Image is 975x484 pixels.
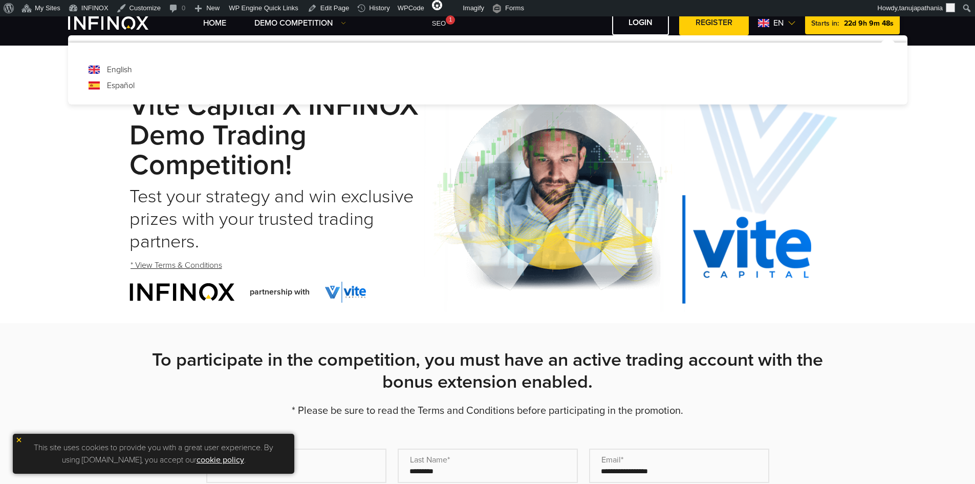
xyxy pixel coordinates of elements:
a: Demo Competition [254,17,346,29]
a: INFINOX Vite [68,16,172,30]
a: cookie policy [197,455,244,465]
img: Dropdown [341,20,346,26]
strong: Vite Capital x INFINOX Demo Trading Competition! [129,89,418,182]
a: Home [203,17,226,29]
a: * View Terms & Conditions [129,253,223,278]
a: REGISTER [679,10,749,35]
a: LOGIN [612,10,669,35]
a: Language [107,79,135,92]
p: * Please be sure to read the Terms and Conditions before participating in the promotion. [129,404,846,418]
span: en [769,17,788,29]
strong: To participate in the competition, you must have an active trading account with the bonus extensi... [152,349,823,393]
div: 1 [446,15,455,25]
a: Language [107,64,132,76]
span: SEO [432,19,446,27]
span: partnership with [250,286,310,298]
h2: Test your strategy and win exclusive prizes with your trusted trading partners. [129,185,424,253]
span: Starts in: [811,19,839,28]
p: This site uses cookies to provide you with a great user experience. By using [DOMAIN_NAME], you a... [18,439,289,469]
span: tanujapathania [899,4,943,12]
span: 22d 9h 9m 48s [844,19,894,28]
img: yellow close icon [15,436,23,444]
